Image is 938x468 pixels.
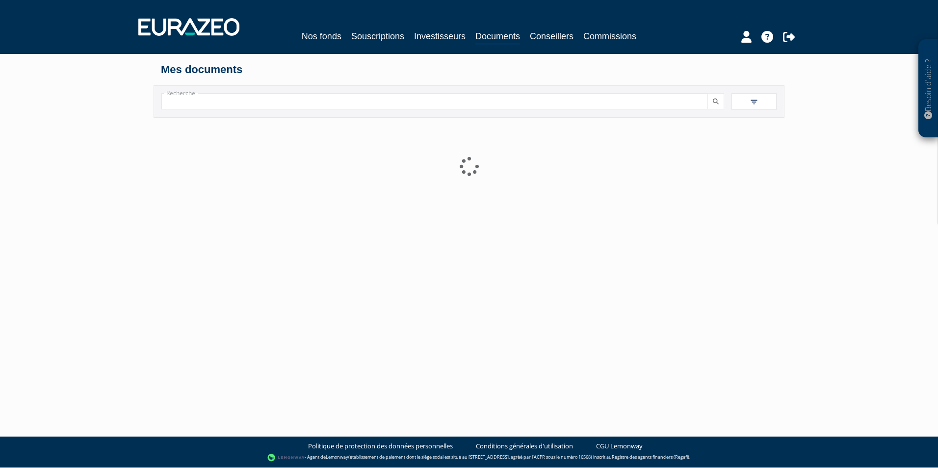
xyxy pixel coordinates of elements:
a: Documents [475,29,520,45]
a: Commissions [583,29,636,43]
a: Lemonway [326,454,348,461]
a: Conditions générales d'utilisation [476,442,573,451]
div: - Agent de (établissement de paiement dont le siège social est situé au [STREET_ADDRESS], agréé p... [10,453,928,463]
h4: Mes documents [161,64,777,76]
a: CGU Lemonway [596,442,643,451]
a: Politique de protection des données personnelles [308,442,453,451]
a: Souscriptions [351,29,404,43]
img: filter.svg [750,98,758,106]
a: Conseillers [530,29,573,43]
a: Investisseurs [414,29,466,43]
input: Recherche [161,93,708,109]
p: Besoin d'aide ? [923,45,934,133]
img: logo-lemonway.png [267,453,305,463]
a: Registre des agents financiers (Regafi) [612,454,689,461]
img: 1732889491-logotype_eurazeo_blanc_rvb.png [138,18,239,36]
a: Nos fonds [302,29,341,43]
